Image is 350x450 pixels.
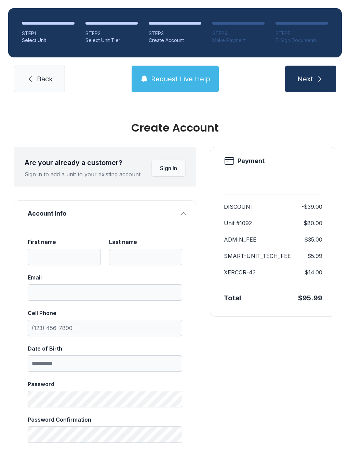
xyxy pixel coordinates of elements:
[224,252,291,260] dt: SMART-UNIT_TECH_FEE
[307,252,322,260] dd: $5.99
[224,293,241,303] div: Total
[28,415,182,424] div: Password Confirmation
[298,293,322,303] div: $95.99
[37,74,53,84] span: Back
[224,235,256,244] dt: ADMIN_FEE
[212,37,265,44] div: Make Payment
[224,219,252,227] dt: Unit #1092
[14,201,196,224] button: Account Info
[238,156,265,166] h2: Payment
[28,249,101,265] input: First name
[28,238,101,246] div: First name
[28,426,182,443] input: Password Confirmation
[149,30,201,37] div: STEP 3
[305,268,322,276] dd: $14.00
[149,37,201,44] div: Create Account
[25,158,140,167] div: Are your already a customer?
[28,380,182,388] div: Password
[275,37,328,44] div: E-Sign Documents
[85,30,138,37] div: STEP 2
[151,74,210,84] span: Request Live Help
[25,170,140,178] div: Sign in to add a unit to your existing account
[212,30,265,37] div: STEP 4
[301,203,322,211] dd: -$39.00
[28,391,182,407] input: Password
[304,219,322,227] dd: $80.00
[224,203,254,211] dt: DISCOUNT
[85,37,138,44] div: Select Unit Tier
[28,273,182,282] div: Email
[28,209,177,218] span: Account Info
[22,37,75,44] div: Select Unit
[109,238,182,246] div: Last name
[28,309,182,317] div: Cell Phone
[22,30,75,37] div: STEP 1
[28,284,182,301] input: Email
[224,268,256,276] dt: XERCOR-43
[28,344,182,353] div: Date of Birth
[28,355,182,372] input: Date of Birth
[297,74,313,84] span: Next
[14,122,336,133] div: Create Account
[275,30,328,37] div: STEP 5
[109,249,182,265] input: Last name
[304,235,322,244] dd: $35.00
[28,320,182,336] input: Cell Phone
[160,164,177,172] span: Sign In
